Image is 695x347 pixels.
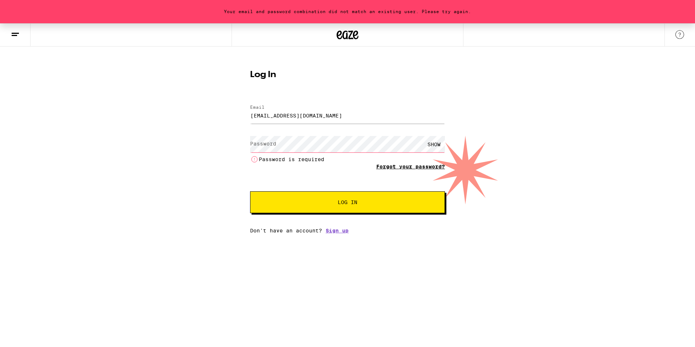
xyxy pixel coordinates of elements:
[250,228,445,234] div: Don't have an account?
[376,164,445,169] a: Forgot your password?
[250,141,276,147] label: Password
[250,191,445,213] button: Log In
[4,5,52,11] span: Hi. Need any help?
[338,200,357,205] span: Log In
[250,155,445,164] li: Password is required
[250,107,445,124] input: Email
[326,228,349,234] a: Sign up
[250,71,445,79] h1: Log In
[250,105,265,109] label: Email
[423,136,445,152] div: SHOW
